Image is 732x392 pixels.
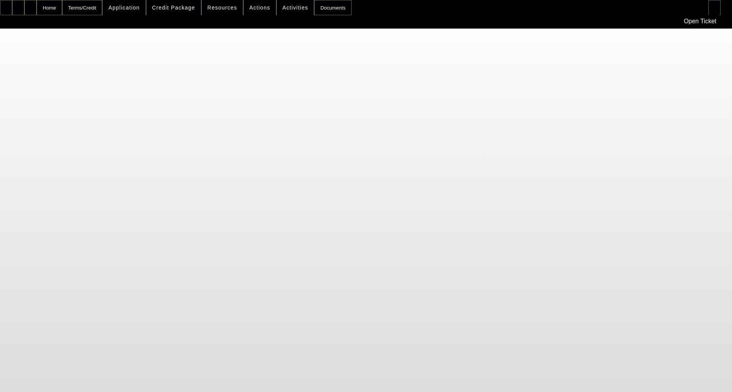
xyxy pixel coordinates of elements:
button: Resources [202,0,243,15]
span: Activities [283,5,308,11]
span: Application [108,5,140,11]
span: Actions [249,5,270,11]
button: Credit Package [146,0,201,15]
button: Activities [277,0,314,15]
button: Application [103,0,145,15]
span: Resources [207,5,237,11]
a: Open Ticket [681,15,719,28]
span: Credit Package [152,5,195,11]
button: Actions [244,0,276,15]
